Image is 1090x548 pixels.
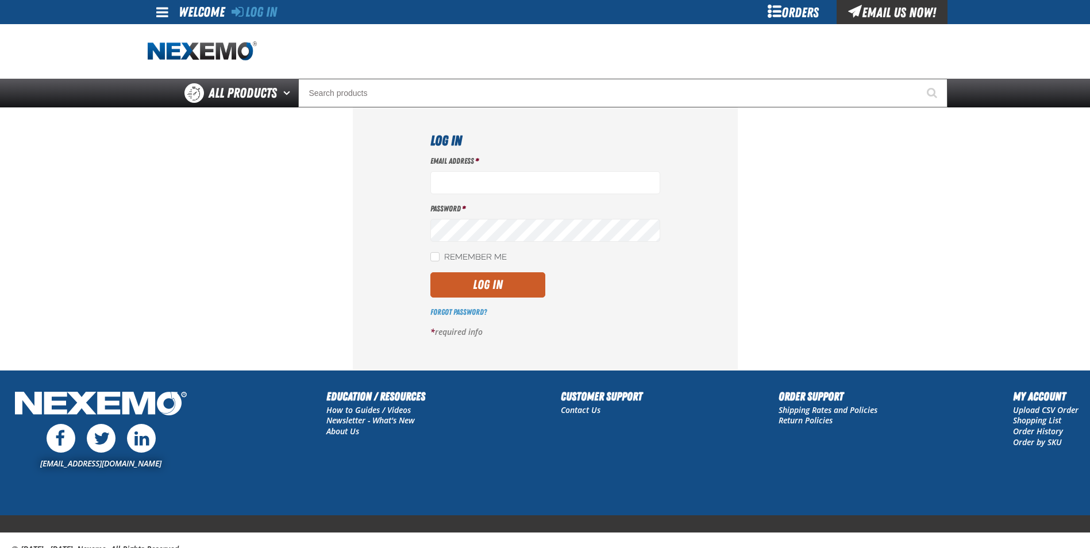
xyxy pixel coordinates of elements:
[430,156,660,167] label: Email Address
[11,388,190,422] img: Nexemo Logo
[430,327,660,338] p: required info
[326,426,359,437] a: About Us
[209,83,277,103] span: All Products
[430,272,545,298] button: Log In
[561,404,600,415] a: Contact Us
[430,307,487,317] a: Forgot Password?
[430,130,660,151] h1: Log In
[1013,437,1062,447] a: Order by SKU
[779,388,877,405] h2: Order Support
[279,79,298,107] button: Open All Products pages
[779,415,833,426] a: Return Policies
[919,79,948,107] button: Start Searching
[148,41,257,61] a: Home
[430,252,507,263] label: Remember Me
[430,252,440,261] input: Remember Me
[779,404,877,415] a: Shipping Rates and Policies
[232,4,277,20] a: Log In
[326,388,425,405] h2: Education / Resources
[430,203,660,214] label: Password
[1013,404,1079,415] a: Upload CSV Order
[326,404,411,415] a: How to Guides / Videos
[1013,388,1079,405] h2: My Account
[561,388,642,405] h2: Customer Support
[40,458,161,469] a: [EMAIL_ADDRESS][DOMAIN_NAME]
[298,79,948,107] input: Search
[148,41,257,61] img: Nexemo logo
[326,415,415,426] a: Newsletter - What's New
[1013,415,1061,426] a: Shopping List
[1013,426,1063,437] a: Order History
